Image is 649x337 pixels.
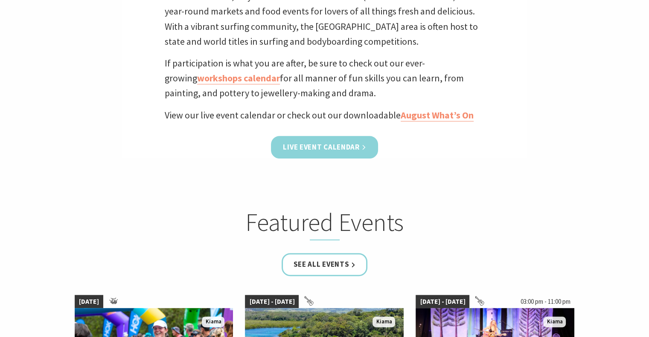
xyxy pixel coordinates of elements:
[245,295,299,308] span: [DATE] - [DATE]
[416,295,469,308] span: [DATE] - [DATE]
[401,109,474,121] a: August What’s On
[271,136,378,158] a: Live Event Calendar
[165,56,485,101] p: If participation is what you are after, be sure to check out our ever-growing for all manner of f...
[157,207,492,241] h2: Featured Events
[516,295,574,308] span: 03:00 pm - 11:00 pm
[373,317,395,327] span: Kiama
[202,317,224,327] span: Kiama
[543,317,566,327] span: Kiama
[282,253,368,276] a: See all Events
[165,108,485,123] p: View our live event calendar or check out our downloadable
[75,295,103,308] span: [DATE]
[197,72,280,84] a: workshops calendar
